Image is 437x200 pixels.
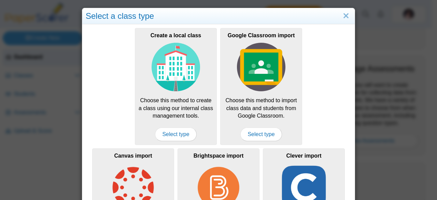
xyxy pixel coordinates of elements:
b: Brightspace import [194,153,244,159]
span: Select type [155,128,196,141]
b: Create a local class [151,32,201,38]
span: Select type [240,128,282,141]
div: Select a class type [82,8,355,24]
img: class-type-local.svg [152,43,200,91]
a: Close [341,10,351,22]
b: Google Classroom import [228,32,295,38]
b: Canvas import [114,153,152,159]
div: Choose this method to create a class using our internal class management tools. [135,28,217,145]
a: Google Classroom import Choose this method to import class data and students from Google Classroo... [220,28,302,145]
img: class-type-google-classroom.svg [237,43,285,91]
a: Create a local class Choose this method to create a class using our internal class management too... [135,28,217,145]
b: Clever import [286,153,321,159]
div: Choose this method to import class data and students from Google Classroom. [220,28,302,145]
